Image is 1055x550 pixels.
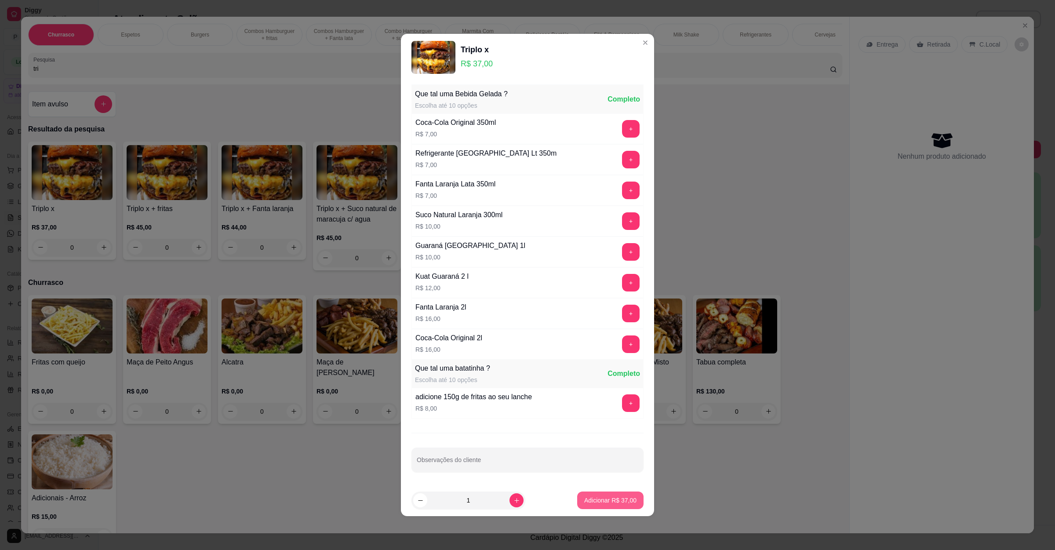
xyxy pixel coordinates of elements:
[622,305,640,322] button: add
[413,493,427,507] button: decrease-product-quantity
[415,363,490,374] div: Que tal uma batatinha ?
[411,41,455,74] img: product-image
[415,117,496,128] div: Coca-Cola Original 350ml
[415,191,495,200] p: R$ 7,00
[415,179,495,189] div: Fanta Laranja Lata 350ml
[415,253,525,262] p: R$ 10,00
[577,492,644,509] button: Adicionar R$ 37,00
[608,368,640,379] div: Completo
[415,375,490,384] div: Escolha até 10 opções
[415,302,466,313] div: Fanta Laranja 2l
[415,284,469,292] p: R$ 12,00
[622,243,640,261] button: add
[415,240,525,251] div: Guaraná [GEOGRAPHIC_DATA] 1l
[584,496,637,505] p: Adicionar R$ 37,00
[608,94,640,105] div: Completo
[622,394,640,412] button: add
[415,392,532,402] div: adicione 150g de fritas ao seu lanche
[415,222,502,231] p: R$ 10,00
[415,160,557,169] p: R$ 7,00
[622,274,640,291] button: add
[415,314,466,323] p: R$ 16,00
[415,89,508,99] div: Que tal uma Bebida Gelada ?
[415,271,469,282] div: Kuat Guaraná 2 l
[415,101,508,110] div: Escolha até 10 opções
[415,148,557,159] div: Refrigerante [GEOGRAPHIC_DATA] Lt 350m
[622,335,640,353] button: add
[461,58,493,70] p: R$ 37,00
[415,345,482,354] p: R$ 16,00
[622,212,640,230] button: add
[461,44,493,56] div: Triplo x
[622,151,640,168] button: add
[415,130,496,138] p: R$ 7,00
[415,333,482,343] div: Coca-Cola Original 2l
[638,36,652,50] button: Close
[417,459,638,468] input: Observações do cliente
[622,120,640,138] button: add
[415,210,502,220] div: Suco Natural Laranja 300ml
[509,493,524,507] button: increase-product-quantity
[622,182,640,199] button: add
[415,404,532,413] p: R$ 8,00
